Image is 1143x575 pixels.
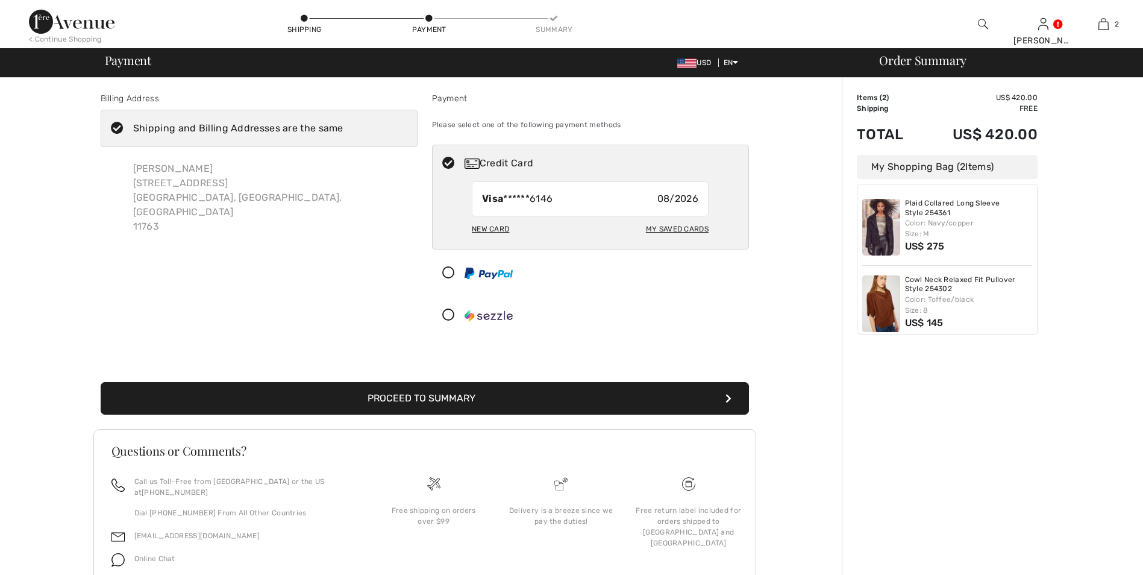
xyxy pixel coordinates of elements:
p: Dial [PHONE_NUMBER] From All Other Countries [134,507,355,518]
td: US$ 420.00 [921,114,1038,155]
div: Billing Address [101,92,418,105]
div: Shipping and Billing Addresses are the same [133,121,343,136]
a: [PHONE_NUMBER] [142,488,208,497]
p: Call us Toll-Free from [GEOGRAPHIC_DATA] or the US at [134,476,355,498]
img: Free shipping on orders over $99 [682,477,695,491]
span: 2 [960,161,965,172]
div: New Card [472,219,509,239]
a: 2 [1074,17,1133,31]
span: US$ 275 [905,240,945,252]
div: Summary [536,24,572,35]
img: chat [111,553,125,567]
div: [PERSON_NAME] [1013,34,1073,47]
img: Delivery is a breeze since we pay the duties! [554,477,568,491]
span: 2 [1115,19,1119,30]
img: email [111,530,125,544]
a: Plaid Collared Long Sleeve Style 254361 [905,199,1033,218]
img: Plaid Collared Long Sleeve Style 254361 [862,199,900,256]
img: US Dollar [677,58,697,68]
img: Credit Card [465,159,480,169]
span: Online Chat [134,555,175,563]
div: Payment [432,92,749,105]
img: search the website [978,17,988,31]
strong: Visa [482,193,503,204]
div: My Shopping Bag ( Items) [857,155,1038,179]
td: Items ( ) [857,92,921,103]
span: Payment [105,54,151,66]
span: USD [677,58,716,67]
a: [EMAIL_ADDRESS][DOMAIN_NAME] [134,532,260,540]
img: Cowl Neck Relaxed Fit Pullover Style 254302 [862,275,900,332]
img: PayPal [465,268,513,279]
a: Cowl Neck Relaxed Fit Pullover Style 254302 [905,275,1033,294]
div: Delivery is a breeze since we pay the duties! [507,505,615,527]
div: Credit Card [465,156,741,171]
div: Free shipping on orders over $99 [380,505,488,527]
div: Color: Navy/copper Size: M [905,218,1033,239]
div: < Continue Shopping [29,34,102,45]
div: Free return label included for orders shipped to [GEOGRAPHIC_DATA] and [GEOGRAPHIC_DATA] [634,505,743,548]
img: My Bag [1098,17,1109,31]
td: US$ 420.00 [921,92,1038,103]
span: 2 [882,93,886,102]
div: Please select one of the following payment methods [432,110,749,140]
div: Order Summary [865,54,1136,66]
td: Shipping [857,103,921,114]
td: Total [857,114,921,155]
h3: Questions or Comments? [111,445,738,457]
a: Sign In [1038,18,1048,30]
span: US$ 145 [905,317,944,328]
span: 08/2026 [657,192,698,206]
img: Sezzle [465,310,513,322]
div: [PERSON_NAME] [STREET_ADDRESS] [GEOGRAPHIC_DATA], [GEOGRAPHIC_DATA], [GEOGRAPHIC_DATA] 11763 [124,152,418,244]
div: My Saved Cards [646,219,709,239]
td: Free [921,103,1038,114]
span: EN [724,58,739,67]
img: call [111,479,125,492]
div: Color: Toffee/black Size: 8 [905,294,1033,316]
img: My Info [1038,17,1048,31]
div: Shipping [286,24,322,35]
img: 1ère Avenue [29,10,114,34]
img: Free shipping on orders over $99 [427,477,440,491]
button: Proceed to Summary [101,382,749,415]
div: Payment [411,24,447,35]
